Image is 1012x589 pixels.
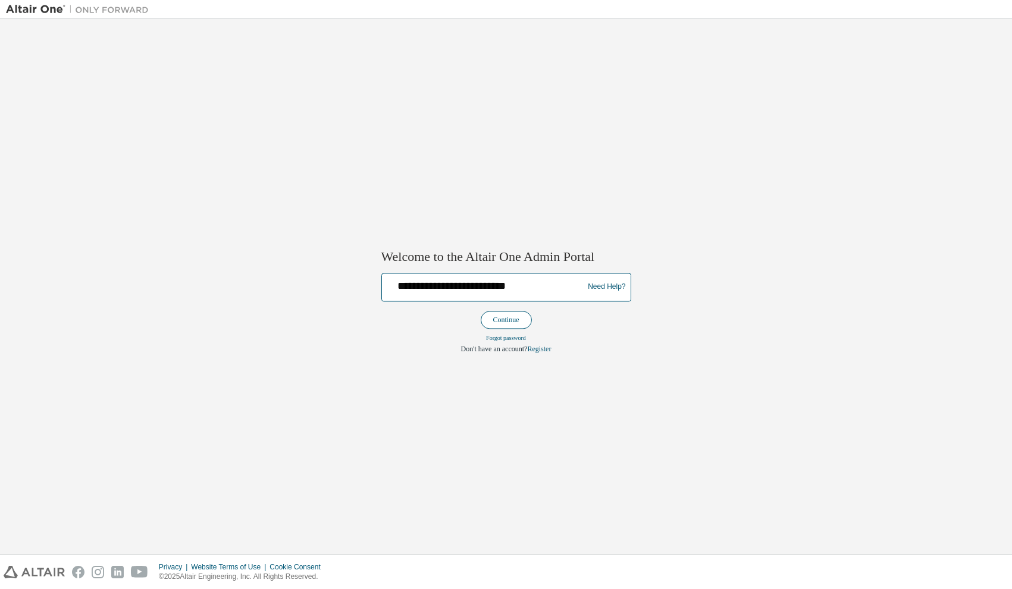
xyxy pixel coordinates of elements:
img: instagram.svg [92,566,104,578]
button: Continue [481,311,532,329]
img: altair_logo.svg [4,566,65,578]
a: Forgot password [486,335,526,341]
div: Website Terms of Use [191,562,270,572]
img: youtube.svg [131,566,148,578]
a: Need Help? [588,287,625,288]
img: Altair One [6,4,155,15]
p: © 2025 Altair Engineering, Inc. All Rights Reserved. [159,572,328,582]
span: Don't have an account? [461,345,528,353]
h2: Welcome to the Altair One Admin Portal [381,249,631,266]
img: facebook.svg [72,566,84,578]
a: Register [527,345,551,353]
div: Cookie Consent [270,562,327,572]
img: linkedin.svg [111,566,124,578]
div: Privacy [159,562,191,572]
